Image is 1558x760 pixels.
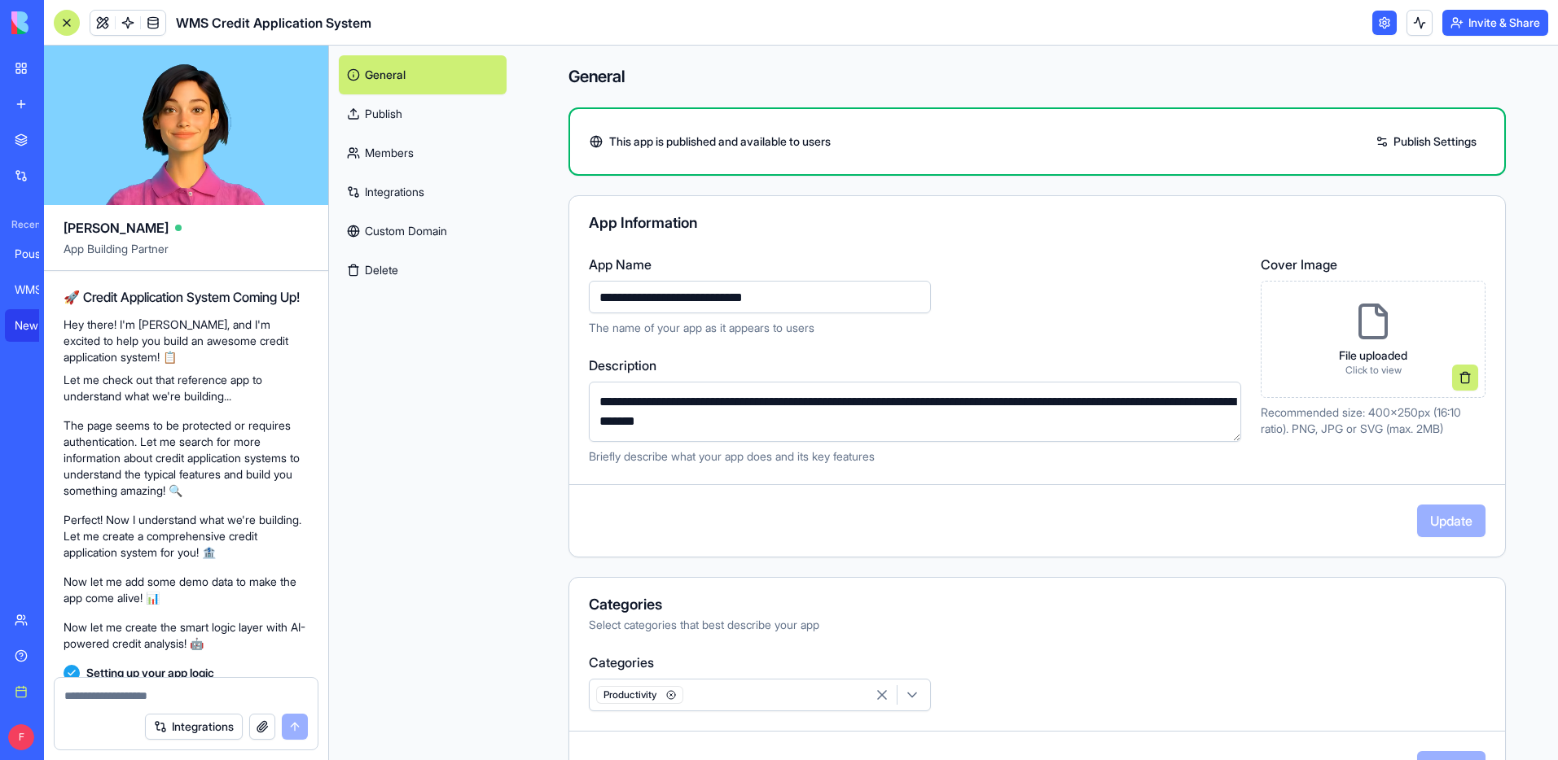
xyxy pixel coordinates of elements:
p: Briefly describe what your app does and its key features [589,448,1241,465]
h4: General [568,65,1506,88]
span: [PERSON_NAME] [64,218,169,238]
label: Cover Image [1261,255,1486,274]
h2: 🚀 Credit Application System Coming Up! [64,287,309,307]
a: General [339,55,507,94]
div: Pousada [GEOGRAPHIC_DATA] [15,246,60,262]
div: App Information [589,216,1486,230]
p: The name of your app as it appears to users [589,320,1241,336]
div: WMS HR Suite [15,282,60,298]
span: Productivity [596,686,683,704]
a: Publish Settings [1367,129,1485,155]
img: logo [11,11,112,34]
p: File uploaded [1339,347,1407,364]
a: Pousada [GEOGRAPHIC_DATA] [5,238,70,270]
span: F [8,724,34,750]
button: Delete [339,251,507,290]
p: The page seems to be protected or requires authentication. Let me search for more information abo... [64,417,309,499]
div: File uploadedClick to view [1261,281,1486,398]
p: Click to view [1339,364,1407,377]
span: Recent [5,218,39,231]
p: Now let me create the smart logic layer with AI-powered credit analysis! 🤖 [64,619,309,652]
p: Hey there! I'm [PERSON_NAME], and I'm excited to help you build an awesome credit application sys... [64,317,309,365]
button: Invite & Share [1442,10,1548,36]
div: New App [15,317,60,334]
span: Setting up your app logic [86,665,214,681]
p: Now let me add some demo data to make the app come alive! 📊 [64,574,309,606]
div: Select categories that best describe your app [589,617,1486,633]
a: Members [339,133,507,173]
p: Recommended size: 400x250px (16:10 ratio). PNG, JPG or SVG (max. 2MB) [1261,404,1486,437]
a: WMS HR Suite [5,273,70,306]
a: Publish [339,94,507,133]
div: Categories [589,597,1486,612]
button: Productivity [589,679,931,711]
p: Let me check out that reference app to understand what we're building... [64,372,309,404]
a: Custom Domain [339,212,507,251]
a: New App [5,309,70,342]
p: Perfect! Now I understand what we're building. Let me create a comprehensive credit application s... [64,512,309,561]
label: Description [589,356,1241,375]
span: This app is published and available to users [609,133,831,150]
span: App Building Partner [64,241,309,270]
button: Integrations [145,714,243,740]
a: Integrations [339,173,507,212]
span: WMS Credit Application System [176,13,371,33]
label: Categories [589,653,1486,672]
label: App Name [589,255,1241,274]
